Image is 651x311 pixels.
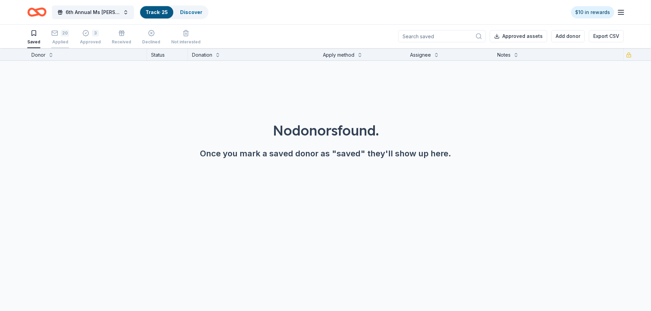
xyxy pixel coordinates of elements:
[398,30,486,42] input: Search saved
[80,39,101,45] div: Approved
[589,30,624,42] button: Export CSV
[112,39,131,45] div: Received
[146,9,168,15] a: Track· 25
[61,30,69,37] div: 20
[171,27,201,48] button: Not interested
[16,148,635,159] div: Once you mark a saved donor as "saved" they'll show up here.
[27,27,40,48] button: Saved
[490,30,547,42] button: Approved assets
[66,8,120,16] span: 6th Annual Ms [PERSON_NAME]
[139,5,208,19] button: Track· 25Discover
[323,51,354,59] div: Apply method
[180,9,202,15] a: Discover
[171,39,201,45] div: Not interested
[51,27,69,48] button: 20Applied
[51,39,69,45] div: Applied
[16,121,635,140] div: No donors found.
[142,27,160,48] button: Declined
[27,39,40,45] div: Saved
[571,6,614,18] a: $10 in rewards
[410,51,431,59] div: Assignee
[192,51,212,59] div: Donation
[80,27,101,48] button: 3Approved
[31,51,45,59] div: Donor
[52,5,134,19] button: 6th Annual Ms [PERSON_NAME]
[497,51,511,59] div: Notes
[27,4,46,20] a: Home
[551,30,585,42] button: Add donor
[112,27,131,48] button: Received
[147,48,188,60] div: Status
[92,30,99,37] div: 3
[142,39,160,45] div: Declined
